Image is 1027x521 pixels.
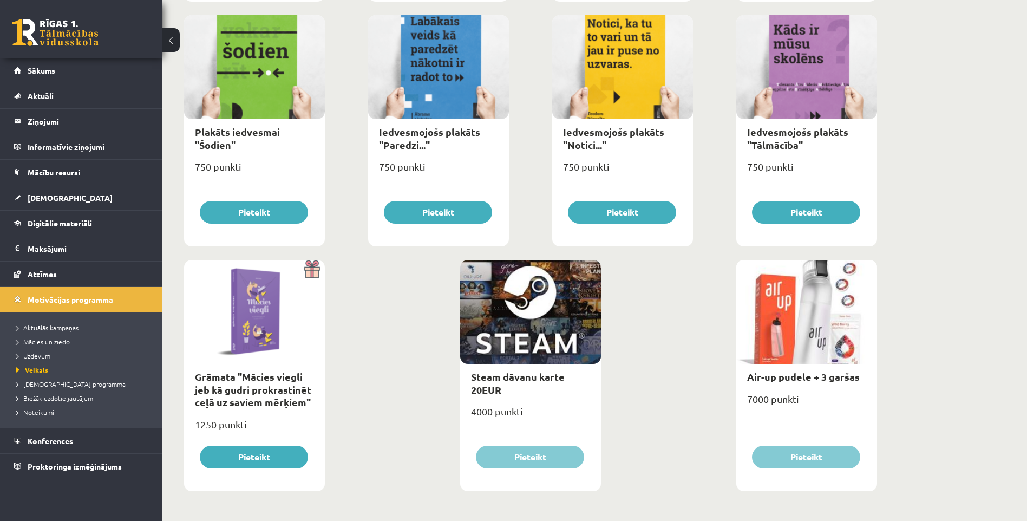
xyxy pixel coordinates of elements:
span: Digitālie materiāli [28,218,92,228]
button: Pieteikt [384,201,492,224]
button: Pieteikt [752,446,860,468]
a: Grāmata "Mācies viegli jeb kā gudri prokrastinēt ceļā uz saviem mērķiem" [195,370,311,408]
span: Sākums [28,66,55,75]
a: Atzīmes [14,262,149,286]
button: Pieteikt [752,201,860,224]
a: Iedvesmojošs plakāts "Paredzi..." [379,126,480,151]
img: Dāvana ar pārsteigumu [300,260,325,278]
a: Mācies un ziedo [16,337,152,347]
span: Mācību resursi [28,167,80,177]
legend: Informatīvie ziņojumi [28,134,149,159]
a: Biežāk uzdotie jautājumi [16,393,152,403]
span: [DEMOGRAPHIC_DATA] [28,193,113,203]
a: Ziņojumi [14,109,149,134]
a: Konferences [14,428,149,453]
a: Motivācijas programma [14,287,149,312]
span: Motivācijas programma [28,295,113,304]
span: Noteikumi [16,408,54,416]
span: Aktuālās kampaņas [16,323,79,332]
a: Digitālie materiāli [14,211,149,236]
legend: Ziņojumi [28,109,149,134]
a: [DEMOGRAPHIC_DATA] [14,185,149,210]
span: Mācies un ziedo [16,337,70,346]
a: Mācību resursi [14,160,149,185]
span: Biežāk uzdotie jautājumi [16,394,95,402]
a: Plakāts iedvesmai "Šodien" [195,126,280,151]
a: Informatīvie ziņojumi [14,134,149,159]
a: Aktuālās kampaņas [16,323,152,333]
legend: Maksājumi [28,236,149,261]
div: 750 punkti [736,158,877,185]
div: 750 punkti [184,158,325,185]
div: 750 punkti [552,158,693,185]
span: Veikals [16,366,48,374]
span: Konferences [28,436,73,446]
span: Atzīmes [28,269,57,279]
a: Veikals [16,365,152,375]
div: 1250 punkti [184,415,325,442]
a: Sākums [14,58,149,83]
a: [DEMOGRAPHIC_DATA] programma [16,379,152,389]
a: Proktoringa izmēģinājums [14,454,149,479]
div: 750 punkti [368,158,509,185]
div: 4000 punkti [460,402,601,429]
span: Proktoringa izmēģinājums [28,461,122,471]
button: Pieteikt [200,201,308,224]
a: Noteikumi [16,407,152,417]
span: [DEMOGRAPHIC_DATA] programma [16,380,126,388]
div: 7000 punkti [736,390,877,417]
a: Air-up pudele + 3 garšas [747,370,860,383]
a: Aktuāli [14,83,149,108]
span: Uzdevumi [16,351,52,360]
span: Aktuāli [28,91,54,101]
button: Pieteikt [568,201,676,224]
a: Rīgas 1. Tālmācības vidusskola [12,19,99,46]
button: Pieteikt [200,446,308,468]
button: Pieteikt [476,446,584,468]
a: Maksājumi [14,236,149,261]
a: Uzdevumi [16,351,152,361]
a: Steam dāvanu karte 20EUR [471,370,565,395]
a: Iedvesmojošs plakāts "Notici..." [563,126,664,151]
a: Iedvesmojošs plakāts "Tālmācība" [747,126,848,151]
